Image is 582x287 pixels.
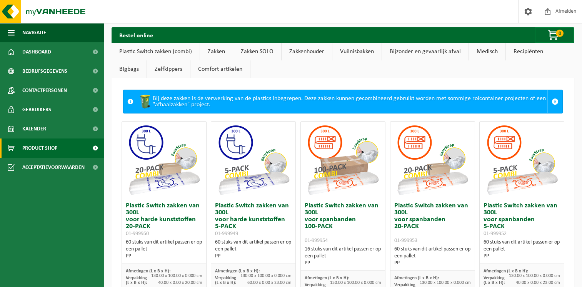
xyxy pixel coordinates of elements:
[233,43,281,60] a: Zakken SOLO
[126,269,170,274] span: Afmetingen (L x B x H):
[126,276,147,285] span: Verpakking (L x B x H):
[394,246,471,267] div: 60 stuks van dit artikel passen er op een pallet
[394,276,439,280] span: Afmetingen (L x B x H):
[147,60,190,78] a: Zelfkippers
[506,43,551,60] a: Recipiënten
[247,280,292,285] span: 60.00 x 0.00 x 23.00 cm
[22,42,51,62] span: Dashboard
[126,202,202,237] h3: Plastic Switch zakken van 300L voor harde kunststoffen 20-PACK
[126,231,149,237] span: 01-999950
[215,269,260,274] span: Afmetingen (L x B x H):
[484,202,560,237] h3: Plastic Switch zakken van 300L voor spanbanden 5-PACK
[535,27,574,43] button: 0
[305,202,381,244] h3: Plastic Switch zakken van 300L voor spanbanden 100-PACK
[394,260,471,267] div: PP
[215,122,292,199] img: 01-999949
[305,238,328,244] span: 01-999954
[394,202,471,244] h3: Plastic Switch zakken van 300L voor spanbanden 20-PACK
[22,23,46,42] span: Navigatie
[469,43,505,60] a: Medisch
[282,43,332,60] a: Zakkenhouder
[215,239,292,260] div: 60 stuks van dit artikel passen er op een pallet
[547,90,562,113] a: Sluit melding
[22,100,51,119] span: Gebruikers
[484,231,507,237] span: 01-999952
[22,138,57,158] span: Product Shop
[190,60,250,78] a: Comfort artikelen
[420,280,471,285] span: 130.00 x 100.00 x 0.000 cm
[22,158,85,177] span: Acceptatievoorwaarden
[509,274,560,278] span: 130.00 x 100.00 x 0.000 cm
[484,122,560,199] img: 01-999952
[22,81,67,100] span: Contactpersonen
[22,119,46,138] span: Kalender
[484,239,560,260] div: 60 stuks van dit artikel passen er op een pallet
[137,90,547,113] div: Bij deze zakken is de verwerking van de plastics inbegrepen. Deze zakken kunnen gecombineerd gebr...
[151,274,202,278] span: 130.00 x 100.00 x 0.000 cm
[394,238,417,244] span: 01-999953
[330,280,381,285] span: 130.00 x 100.00 x 0.000 cm
[215,202,292,237] h3: Plastic Switch zakken van 300L voor harde kunststoffen 5-PACK
[215,276,236,285] span: Verpakking (L x B x H):
[126,239,202,260] div: 60 stuks van dit artikel passen er op een pallet
[200,43,233,60] a: Zakken
[305,276,349,280] span: Afmetingen (L x B x H):
[382,43,469,60] a: Bijzonder en gevaarlijk afval
[22,62,67,81] span: Bedrijfsgegevens
[556,30,564,37] span: 0
[125,122,202,199] img: 01-999950
[215,253,292,260] div: PP
[484,253,560,260] div: PP
[112,43,200,60] a: Plastic Switch zakken (combi)
[332,43,382,60] a: Vuilnisbakken
[240,274,292,278] span: 130.00 x 100.00 x 0.000 cm
[158,280,202,285] span: 40.00 x 0.00 x 20.00 cm
[112,27,161,42] h2: Bestel online
[137,94,153,109] img: WB-0240-HPE-GN-50.png
[305,246,381,267] div: 16 stuks van dit artikel passen er op een pallet
[305,260,381,267] div: PP
[394,122,471,199] img: 01-999953
[112,60,147,78] a: Bigbags
[304,122,381,199] img: 01-999954
[516,280,560,285] span: 40.00 x 0.00 x 23.00 cm
[126,253,202,260] div: PP
[215,231,238,237] span: 01-999949
[484,276,505,285] span: Verpakking (L x B x H):
[484,269,528,274] span: Afmetingen (L x B x H):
